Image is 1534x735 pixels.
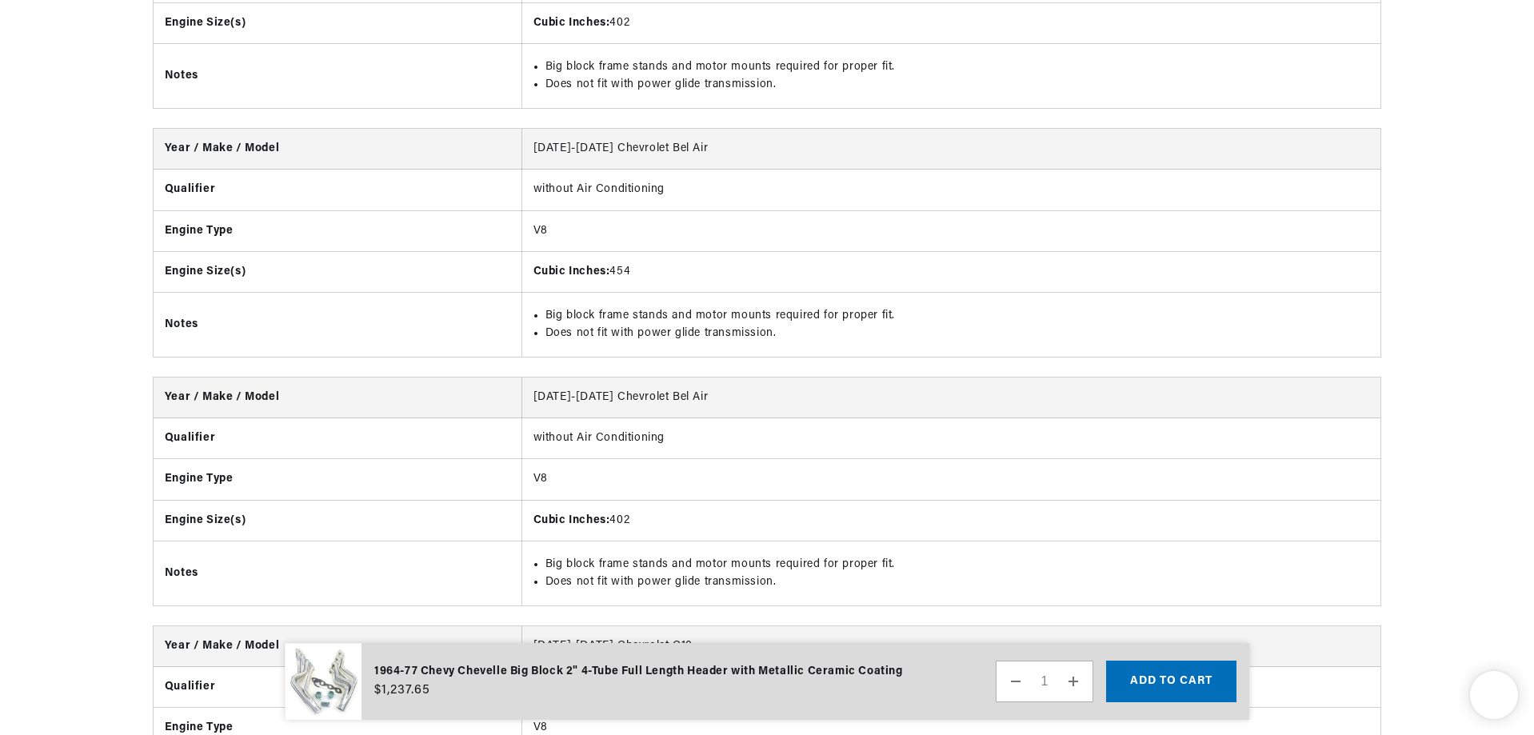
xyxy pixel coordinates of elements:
[374,663,903,681] div: 1964-77 Chevy Chevelle Big Block 2" 4-Tube Full Length Header with Metallic Ceramic Coating
[154,541,521,605] th: Notes
[545,76,1370,94] li: Does not fit with power glide transmission.
[521,251,1380,292] td: 454
[545,556,1370,573] li: Big block frame stands and motor mounts required for proper fit.
[521,129,1380,170] td: [DATE]-[DATE] Chevrolet Bel Air
[521,418,1380,459] td: without Air Conditioning
[374,681,430,700] span: $1,237.65
[533,17,610,29] strong: Cubic Inches:
[154,3,521,44] th: Engine Size(s)
[154,377,521,418] th: Year / Make / Model
[533,266,610,278] strong: Cubic Inches:
[545,307,1370,325] li: Big block frame stands and motor mounts required for proper fit.
[154,667,521,708] th: Qualifier
[154,418,521,459] th: Qualifier
[1106,661,1236,702] button: Add to cart
[521,377,1380,418] td: [DATE]-[DATE] Chevrolet Bel Air
[545,573,1370,591] li: Does not fit with power glide transmission.
[154,170,521,210] th: Qualifier
[154,129,521,170] th: Year / Make / Model
[154,459,521,500] th: Engine Type
[521,459,1380,500] td: V8
[545,58,1370,76] li: Big block frame stands and motor mounts required for proper fit.
[154,293,521,357] th: Notes
[521,3,1380,44] td: 402
[521,170,1380,210] td: without Air Conditioning
[154,210,521,251] th: Engine Type
[285,643,362,721] img: 1964-77 Chevy Chevelle Big Block 2" 4-Tube Full Length Header with Metallic Ceramic Coating
[521,626,1380,667] td: [DATE]-[DATE] Chevrolet C10
[545,325,1370,342] li: Does not fit with power glide transmission.
[154,251,521,292] th: Engine Size(s)
[521,500,1380,541] td: 402
[521,210,1380,251] td: V8
[533,514,610,526] strong: Cubic Inches:
[154,500,521,541] th: Engine Size(s)
[154,44,521,108] th: Notes
[154,626,521,667] th: Year / Make / Model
